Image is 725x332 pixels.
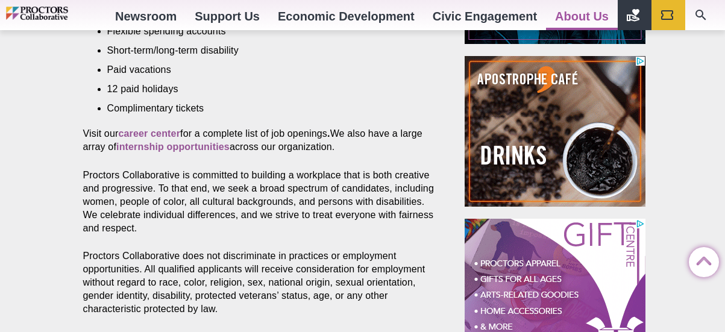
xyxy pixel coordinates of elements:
[83,249,438,316] p: Proctors Collaborative does not discriminate in practices or employment opportunities. All qualif...
[327,128,330,139] strong: .
[465,56,645,207] iframe: Advertisement
[107,102,419,115] li: Complimentary tickets
[107,44,419,57] li: Short-term/long-term disability
[116,142,230,152] a: internship opportunities
[118,128,180,139] a: career center
[107,83,419,96] li: 12 paid holidays
[83,127,438,154] p: Visit our for a complete list of job openings We also have a large array of across our organization.
[107,63,419,77] li: Paid vacations
[6,7,106,20] img: Proctors logo
[689,248,713,272] a: Back to Top
[83,169,438,235] p: Proctors Collaborative is committed to building a workplace that is both creative and progressive...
